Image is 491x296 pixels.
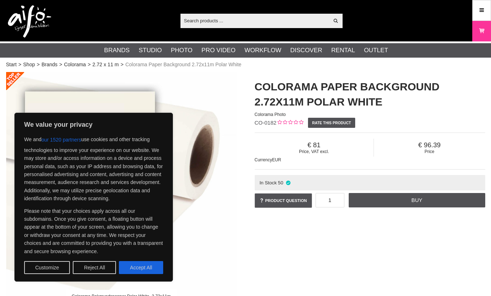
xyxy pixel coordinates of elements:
a: Start [6,61,17,68]
i: In stock [285,180,291,185]
p: We and use cookies and other tracking technologies to improve your experience on our website. We ... [24,133,163,203]
a: Rental [331,46,355,55]
a: Outlet [364,46,388,55]
button: Reject All [73,261,116,274]
a: Brands [41,61,57,68]
a: Product question [255,193,312,208]
span: > [121,61,124,68]
a: Pro Video [201,46,235,55]
a: Brands [104,46,130,55]
button: Accept All [119,261,163,274]
a: Shop [23,61,35,68]
button: Customize [24,261,70,274]
span: > [88,61,90,68]
span: 50 [278,180,284,185]
span: EUR [272,157,281,162]
span: 81 [255,141,374,149]
input: Search products ... [180,15,329,26]
span: CO-0182 [255,120,277,126]
img: logo.png [8,5,51,38]
a: Studio [139,46,162,55]
span: Colorama Photo [255,112,286,117]
a: Workflow [245,46,281,55]
span: Currency [255,157,272,162]
span: Price [374,149,485,154]
div: We value your privacy [14,113,173,282]
a: Rate this product [308,118,355,128]
span: 96.39 [374,141,485,149]
a: Colorama [64,61,86,68]
p: We value your privacy [24,120,163,129]
span: > [18,61,21,68]
a: 2.72 x 11 m [93,61,119,68]
span: Colorama Paper Background 2.72x11m Polar White [125,61,241,68]
span: > [37,61,40,68]
a: Discover [290,46,322,55]
span: In Stock [259,180,277,185]
a: Photo [171,46,192,55]
h1: Colorama Paper Background 2.72x11m Polar White [255,79,485,109]
a: Buy [349,193,485,207]
button: our 1520 partners [41,133,81,146]
div: Customer rating: 0 [276,119,303,127]
span: Price, VAT excl. [255,149,374,154]
p: Please note that your choices apply across all our subdomains. Once you give consent, a floating ... [24,207,163,255]
span: > [59,61,62,68]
